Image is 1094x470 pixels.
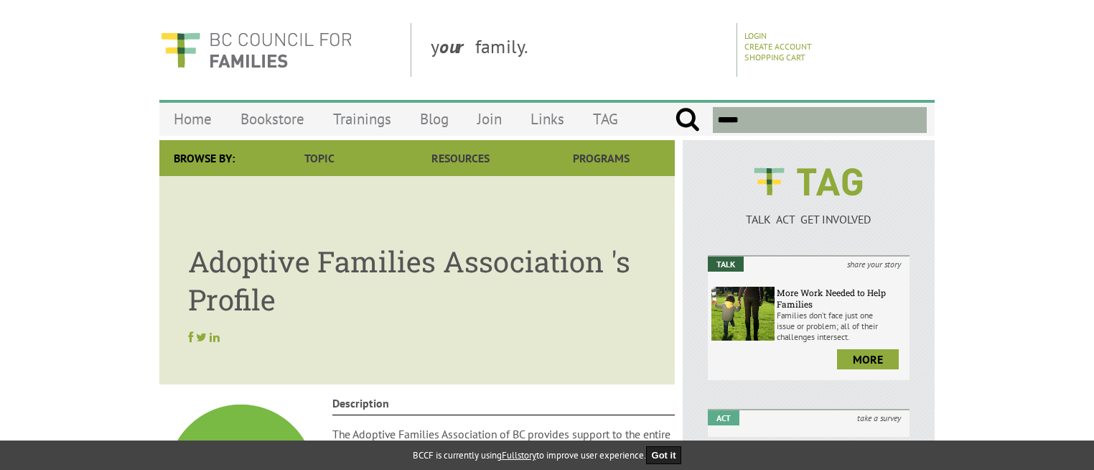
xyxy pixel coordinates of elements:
[777,287,906,310] h6: More Work Needed to Help Families
[675,107,700,133] input: Submit
[708,198,910,226] a: TALK ACT GET INVOLVED
[708,257,744,272] em: Talk
[159,102,226,136] a: Home
[646,446,682,464] button: Got it
[531,140,672,176] a: Programs
[848,410,910,425] i: take a survey
[463,102,516,136] a: Join
[744,155,873,209] img: BCCF's TAG Logo
[159,140,249,176] div: Browse By:
[319,102,406,136] a: Trainings
[744,30,767,41] a: Login
[502,449,536,461] a: Fullstory
[406,102,463,136] a: Blog
[249,140,390,176] a: Topic
[226,102,319,136] a: Bookstore
[439,34,475,58] strong: our
[837,349,899,369] a: more
[419,23,737,77] div: y family.
[332,396,675,415] h4: Description
[390,140,530,176] a: Resources
[579,102,632,136] a: TAG
[838,257,910,272] i: share your story
[188,228,646,318] h1: Adoptive Families Association 's Profile
[708,410,739,425] em: Act
[708,212,910,226] p: TALK ACT GET INVOLVED
[777,310,906,342] p: Families don’t face just one issue or problem; all of their challenges intersect.
[516,102,579,136] a: Links
[744,52,805,63] a: Shopping Cart
[744,41,812,52] a: Create Account
[159,23,353,77] img: BC Council for FAMILIES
